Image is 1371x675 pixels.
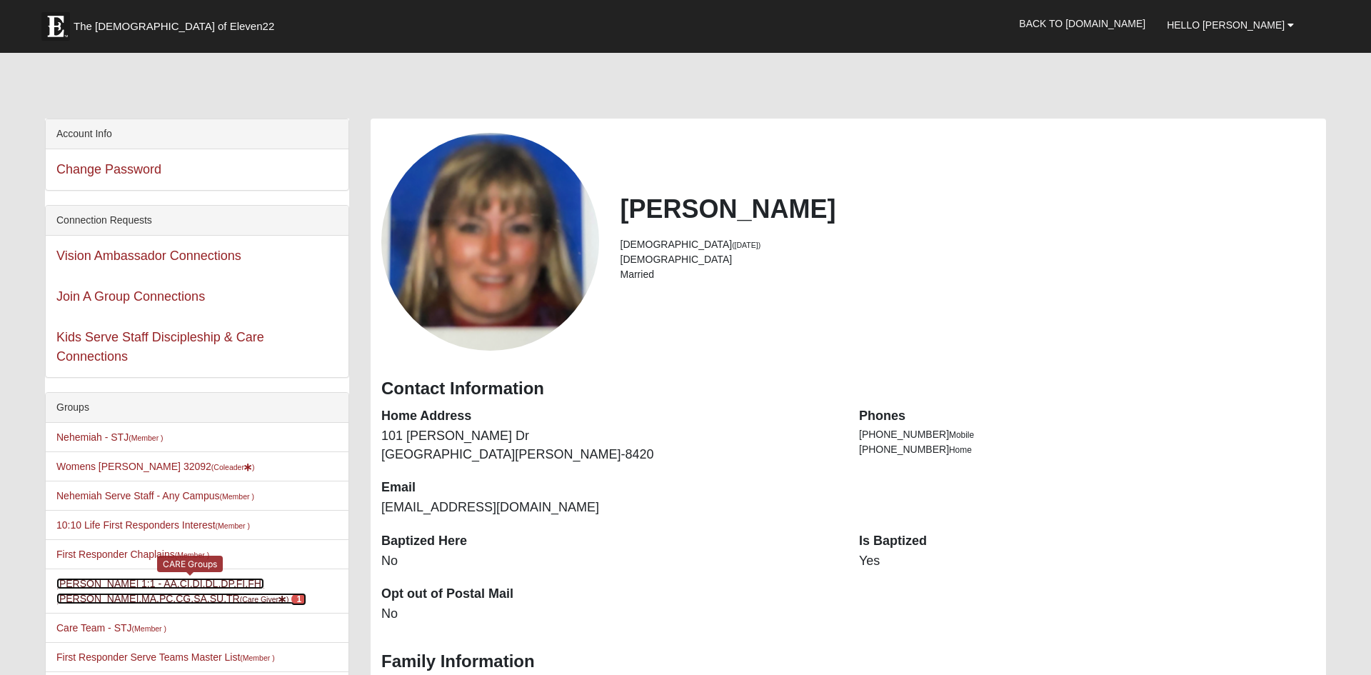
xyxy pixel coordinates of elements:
a: Change Password [56,162,161,176]
li: [PHONE_NUMBER] [859,442,1315,457]
a: First Responder Serve Teams Master List(Member ) [56,651,275,663]
small: (Member ) [129,434,163,442]
li: [DEMOGRAPHIC_DATA] [621,237,1316,252]
dd: No [381,605,838,624]
small: (Coleader ) [211,463,255,471]
dt: Email [381,479,838,497]
li: [PHONE_NUMBER] [859,427,1315,442]
dd: [EMAIL_ADDRESS][DOMAIN_NAME] [381,499,838,517]
a: [PERSON_NAME] 1:1 - AA,CI,DI,DL,DP,FI,FH,[PERSON_NAME],MA,PC,CG,SA,SU,TR(Care Giver) 1 [56,578,306,604]
dd: 101 [PERSON_NAME] Dr [GEOGRAPHIC_DATA][PERSON_NAME]-8420 [381,427,838,464]
dt: Baptized Here [381,532,838,551]
span: Home [949,445,972,455]
a: Nehemiah - STJ(Member ) [56,431,164,443]
dd: Yes [859,552,1315,571]
a: The [DEMOGRAPHIC_DATA] of Eleven22 [34,5,320,41]
img: Eleven22 logo [41,12,70,41]
a: View Fullsize Photo [381,133,599,351]
h2: [PERSON_NAME] [621,194,1316,224]
h3: Contact Information [381,379,1315,399]
small: (Member ) [240,654,274,662]
dt: Is Baptized [859,532,1315,551]
a: 10:10 Life First Responders Interest(Member ) [56,519,250,531]
dt: Home Address [381,407,838,426]
a: First Responder Chaplains(Member ) [56,549,209,560]
a: Vision Ambassador Connections [56,249,241,263]
div: CARE Groups [157,556,223,572]
dt: Opt out of Postal Mail [381,585,838,604]
small: (Member ) [216,521,250,530]
small: (Member ) [175,551,209,559]
div: Connection Requests [46,206,348,236]
div: Groups [46,393,348,423]
small: (Member ) [220,492,254,501]
a: Join A Group Connections [56,289,205,304]
small: ([DATE]) [732,241,760,249]
a: Care Team - STJ(Member ) [56,622,166,634]
dt: Phones [859,407,1315,426]
a: Back to [DOMAIN_NAME] [1008,6,1156,41]
span: The [DEMOGRAPHIC_DATA] of Eleven22 [74,19,274,34]
dd: No [381,552,838,571]
a: Hello [PERSON_NAME] [1156,7,1305,43]
span: Hello [PERSON_NAME] [1167,19,1285,31]
small: (Care Giver ) [240,595,289,604]
h3: Family Information [381,651,1315,672]
small: (Member ) [132,624,166,633]
div: Account Info [46,119,348,149]
span: number of pending members [291,593,306,606]
a: Kids Serve Staff Discipleship & Care Connections [56,330,264,364]
li: Married [621,267,1316,282]
li: [DEMOGRAPHIC_DATA] [621,252,1316,267]
a: Nehemiah Serve Staff - Any Campus(Member ) [56,490,254,501]
span: Mobile [949,430,974,440]
a: Womens [PERSON_NAME] 32092(Coleader) [56,461,254,472]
